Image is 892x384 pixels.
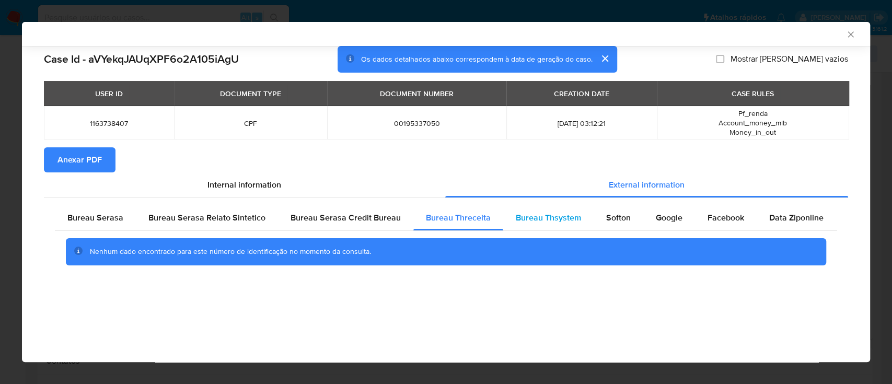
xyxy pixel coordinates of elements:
[44,147,115,172] button: Anexar PDF
[731,54,848,64] span: Mostrar [PERSON_NAME] vazios
[738,108,768,119] span: Pf_renda
[374,85,460,102] div: DOCUMENT NUMBER
[656,212,682,224] span: Google
[592,46,617,71] button: cerrar
[729,127,776,137] span: Money_in_out
[769,212,824,224] span: Data Ziponline
[719,118,787,128] span: Account_money_mlb
[716,55,724,63] input: Mostrar [PERSON_NAME] vazios
[426,212,491,224] span: Bureau Threceita
[55,205,837,230] div: Detailed external info
[187,119,315,128] span: CPF
[548,85,616,102] div: CREATION DATE
[22,22,870,362] div: closure-recommendation-modal
[845,29,855,39] button: Fechar a janela
[606,212,631,224] span: Softon
[56,119,161,128] span: 1163738407
[57,148,102,171] span: Anexar PDF
[207,179,281,191] span: Internal information
[44,52,239,66] h2: Case Id - aVYekqJAUqXPF6o2A105iAgU
[214,85,287,102] div: DOCUMENT TYPE
[148,212,265,224] span: Bureau Serasa Relato Sintetico
[516,212,581,224] span: Bureau Thsystem
[519,119,644,128] span: [DATE] 03:12:21
[67,212,123,224] span: Bureau Serasa
[89,85,129,102] div: USER ID
[361,54,592,64] span: Os dados detalhados abaixo correspondem à data de geração do caso.
[609,179,685,191] span: External information
[708,212,744,224] span: Facebook
[340,119,494,128] span: 00195337050
[44,172,848,197] div: Detailed info
[90,246,371,257] span: Nenhum dado encontrado para este número de identificação no momento da consulta.
[291,212,401,224] span: Bureau Serasa Credit Bureau
[725,85,780,102] div: CASE RULES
